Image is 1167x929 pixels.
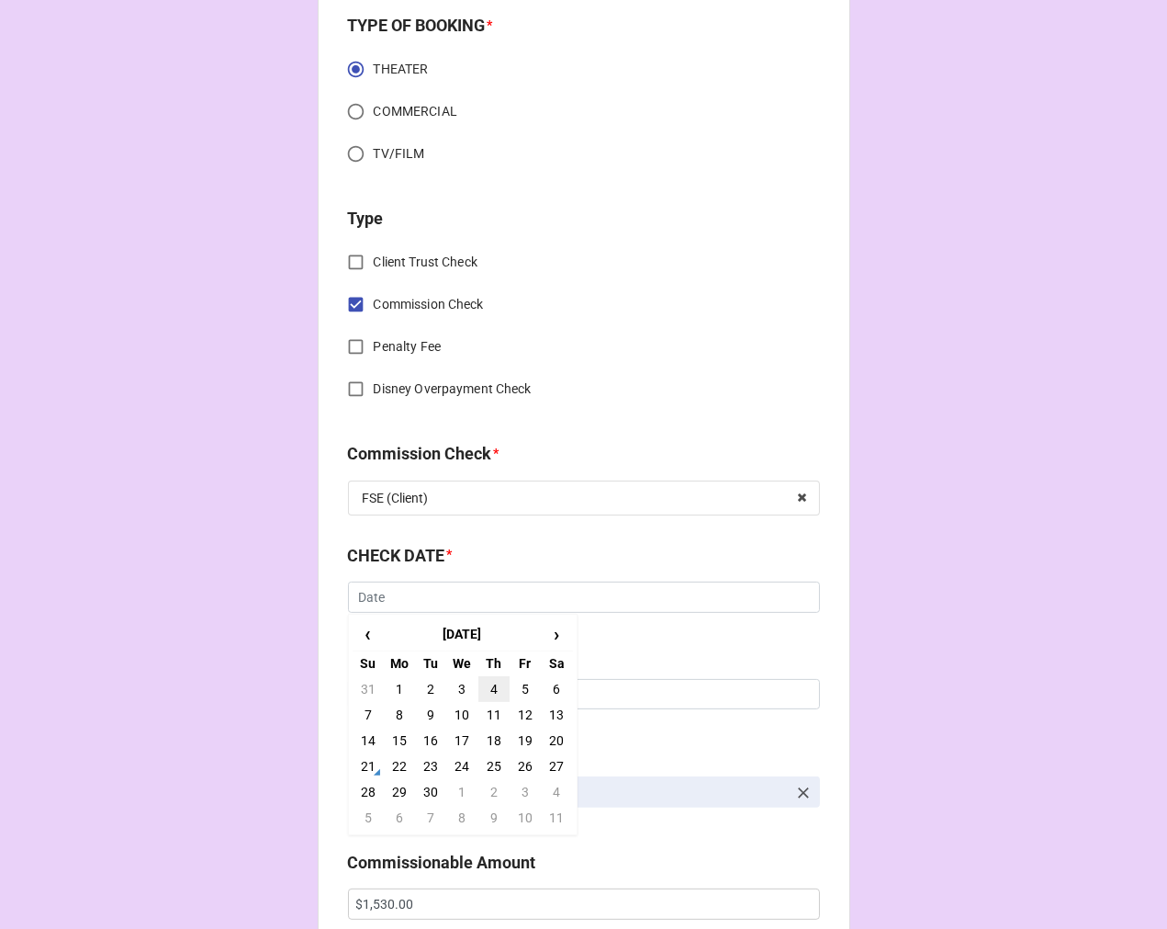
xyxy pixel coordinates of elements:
td: 4 [478,676,510,702]
th: Th [478,651,510,676]
span: THEATER [374,60,429,79]
th: Tu [415,651,446,676]
th: We [446,651,477,676]
label: Commission Check [348,441,492,467]
td: 21 [353,753,384,779]
td: 26 [510,753,541,779]
td: 6 [384,805,415,831]
td: 29 [384,779,415,805]
span: COMMERCIAL [374,102,457,121]
th: Mo [384,651,415,676]
td: 17 [446,728,477,753]
span: ‹ [353,619,383,650]
td: 30 [415,779,446,805]
td: 3 [446,676,477,702]
span: › [542,619,571,650]
label: TYPE OF BOOKING [348,13,486,39]
th: Su [353,651,384,676]
td: 15 [384,728,415,753]
td: 16 [415,728,446,753]
td: 18 [478,728,510,753]
div: FSE (Client) [363,492,429,504]
td: 23 [415,753,446,779]
label: CHECK DATE [348,543,445,569]
td: 22 [384,753,415,779]
td: 3 [510,779,541,805]
span: Commission Check [374,295,484,314]
th: Fr [510,651,541,676]
td: 1 [446,779,477,805]
td: 12 [510,702,541,728]
td: 8 [384,702,415,728]
td: 31 [353,676,384,702]
td: 2 [415,676,446,702]
td: 7 [353,702,384,728]
td: 24 [446,753,477,779]
span: TV/FILM [374,144,425,164]
td: 8 [446,805,477,831]
td: 11 [478,702,510,728]
input: Date [348,582,820,613]
label: Commissionable Amount [348,850,536,876]
td: 10 [510,805,541,831]
td: 14 [353,728,384,753]
td: 19 [510,728,541,753]
td: 5 [353,805,384,831]
td: 20 [541,728,572,753]
td: 7 [415,805,446,831]
td: 1 [384,676,415,702]
td: 9 [415,702,446,728]
td: 13 [541,702,572,728]
td: 9 [478,805,510,831]
td: 2 [478,779,510,805]
span: Penalty Fee [374,337,441,357]
td: 11 [541,805,572,831]
label: Type [348,206,384,232]
td: 27 [541,753,572,779]
th: Sa [541,651,572,676]
th: [DATE] [384,618,541,651]
span: Client Trust Check [374,253,477,272]
td: 4 [541,779,572,805]
td: 6 [541,676,572,702]
span: Disney Overpayment Check [374,380,532,399]
td: 5 [510,676,541,702]
td: 28 [353,779,384,805]
td: 10 [446,702,477,728]
td: 25 [478,753,510,779]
